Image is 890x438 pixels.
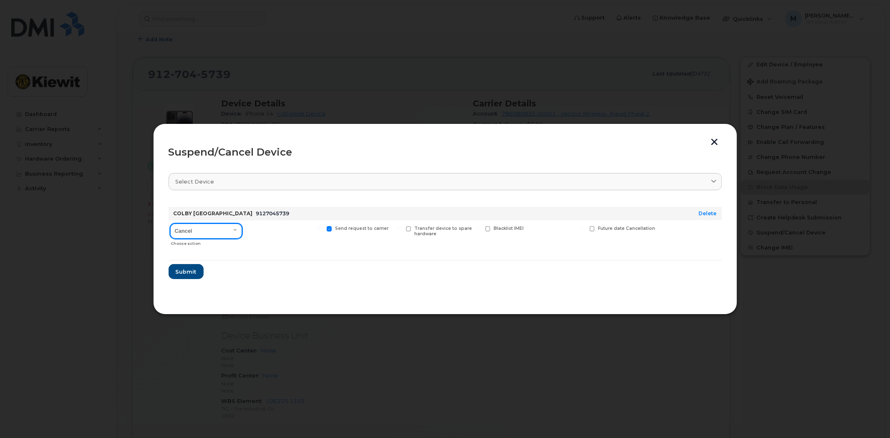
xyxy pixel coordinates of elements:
span: Blacklist IMEI [494,226,524,231]
input: Send request to carrier [317,226,321,230]
button: Submit [169,264,204,279]
a: Delete [699,210,717,216]
span: Select device [176,178,214,186]
span: Submit [176,268,197,276]
span: Future date Cancellation [598,226,655,231]
div: Suspend/Cancel Device [169,147,722,157]
span: Transfer device to spare hardware [414,226,472,237]
iframe: Messenger Launcher [854,402,884,432]
span: Send request to carrier [335,226,388,231]
div: Choose action [171,237,242,247]
strong: COLBY [GEOGRAPHIC_DATA] [174,210,253,216]
input: Transfer device to spare hardware [396,226,400,230]
a: Select device [169,173,722,190]
input: Future date Cancellation [580,226,584,230]
input: Blacklist IMEI [475,226,479,230]
span: 9127045739 [256,210,290,216]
